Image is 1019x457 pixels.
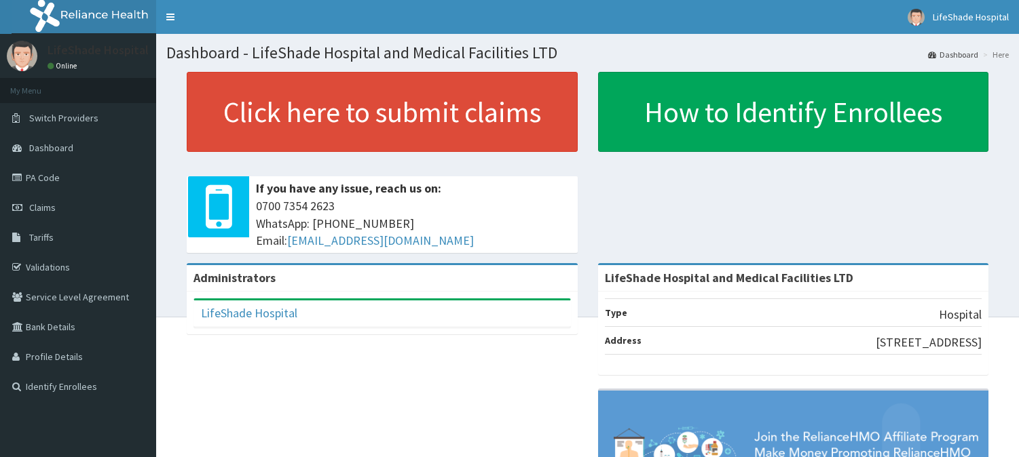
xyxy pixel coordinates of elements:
a: Online [48,61,80,71]
b: Type [605,306,627,319]
img: User Image [7,41,37,71]
span: Claims [29,201,56,214]
span: 0700 7354 2623 WhatsApp: [PHONE_NUMBER] Email: [256,197,571,250]
p: LifeShade Hospital [48,44,149,56]
a: How to Identify Enrollees [598,72,989,152]
b: Administrators [193,270,276,285]
span: Tariffs [29,231,54,243]
img: User Image [908,9,925,26]
h1: Dashboard - LifeShade Hospital and Medical Facilities LTD [166,44,1009,62]
span: Switch Providers [29,112,98,124]
a: LifeShade Hospital [201,305,297,321]
span: Dashboard [29,142,73,154]
a: Click here to submit claims [187,72,578,152]
p: [STREET_ADDRESS] [876,334,982,351]
a: Dashboard [928,49,978,60]
span: LifeShade Hospital [933,11,1009,23]
a: [EMAIL_ADDRESS][DOMAIN_NAME] [287,233,474,248]
strong: LifeShade Hospital and Medical Facilities LTD [605,270,853,285]
b: If you have any issue, reach us on: [256,180,441,196]
li: Here [980,49,1009,60]
b: Address [605,334,642,346]
p: Hospital [939,306,982,323]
